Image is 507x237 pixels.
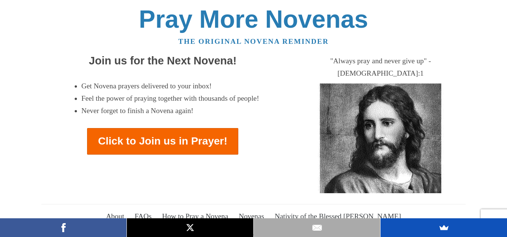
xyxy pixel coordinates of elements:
a: Pray More Novenas [139,5,368,33]
a: The original novena reminder [178,37,329,45]
h2: Join us for the Next Novena! [41,55,284,67]
a: Novenas [235,206,269,227]
img: SumoMe [438,222,450,233]
a: Email [254,218,380,237]
img: Jesus [309,83,452,193]
a: FAQs [130,206,156,227]
div: "Always pray and never give up" - [DEMOGRAPHIC_DATA]:1 [295,55,466,80]
img: Facebook [58,222,69,233]
img: X [185,222,196,233]
img: Email [311,222,323,233]
li: Get Novena prayers delivered to your inbox! [81,80,259,92]
a: X [127,218,253,237]
li: Never forget to finish a Novena again! [81,105,259,117]
a: SumoMe [381,218,507,237]
li: Feel the power of praying together with thousands of people! [81,92,259,105]
a: Click to Join us in Prayer! [87,128,238,155]
a: About [102,206,129,227]
a: Nativity of the Blessed [PERSON_NAME] [270,206,405,227]
a: How to Pray a Novena [158,206,233,227]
